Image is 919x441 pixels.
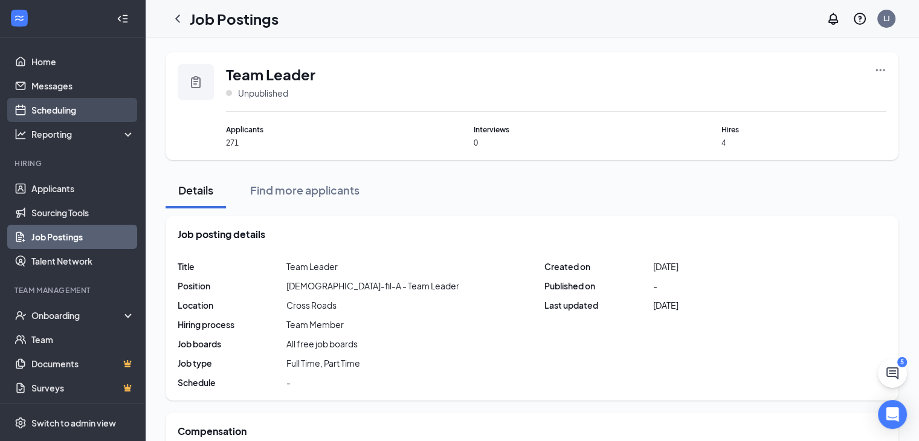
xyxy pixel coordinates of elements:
[544,280,653,292] span: Published on
[15,309,27,321] svg: UserCheck
[721,138,886,148] span: 4
[15,128,27,140] svg: Analysis
[826,11,840,26] svg: Notifications
[178,338,286,350] span: Job boards
[31,176,135,201] a: Applicants
[178,425,247,438] span: Compensation
[474,124,639,135] span: Interviews
[31,50,135,74] a: Home
[544,260,653,272] span: Created on
[178,299,286,311] span: Location
[15,158,132,169] div: Hiring
[286,318,344,330] div: Team Member
[226,138,391,148] span: 271
[878,359,907,388] button: ChatActive
[31,417,116,429] div: Switch to admin view
[874,64,886,76] svg: Ellipses
[178,260,286,272] span: Title
[31,98,135,122] a: Scheduling
[238,87,288,99] span: Unpublished
[226,124,391,135] span: Applicants
[286,280,459,292] div: [DEMOGRAPHIC_DATA]-fil-A - Team Leader
[31,225,135,249] a: Job Postings
[170,11,185,26] svg: ChevronLeft
[178,376,286,388] span: Schedule
[31,201,135,225] a: Sourcing Tools
[474,138,639,148] span: 0
[178,357,286,369] span: Job type
[31,74,135,98] a: Messages
[189,75,203,89] svg: Clipboard
[286,338,358,350] span: All free job boards
[31,376,135,400] a: SurveysCrown
[885,366,900,381] svg: ChatActive
[897,357,907,367] div: 5
[226,64,315,85] span: Team Leader
[178,228,265,241] span: Job posting details
[878,400,907,429] div: Open Intercom Messenger
[250,182,360,198] div: Find more applicants
[653,299,679,311] span: [DATE]
[31,327,135,352] a: Team
[31,128,135,140] div: Reporting
[286,376,291,388] span: -
[653,260,679,272] span: [DATE]
[15,417,27,429] svg: Settings
[178,318,286,330] span: Hiring process
[31,352,135,376] a: DocumentsCrown
[190,8,279,29] h1: Job Postings
[117,13,129,25] svg: Collapse
[13,12,25,24] svg: WorkstreamLogo
[286,299,337,311] span: Cross Roads
[721,124,886,135] span: Hires
[883,13,890,24] div: LJ
[653,280,657,292] span: -
[544,299,653,311] span: Last updated
[853,11,867,26] svg: QuestionInfo
[31,249,135,273] a: Talent Network
[286,260,338,272] span: Team Leader
[178,182,214,198] div: Details
[286,357,360,369] span: Full Time, Part Time
[178,280,286,292] span: Position
[31,309,124,321] div: Onboarding
[15,285,132,295] div: Team Management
